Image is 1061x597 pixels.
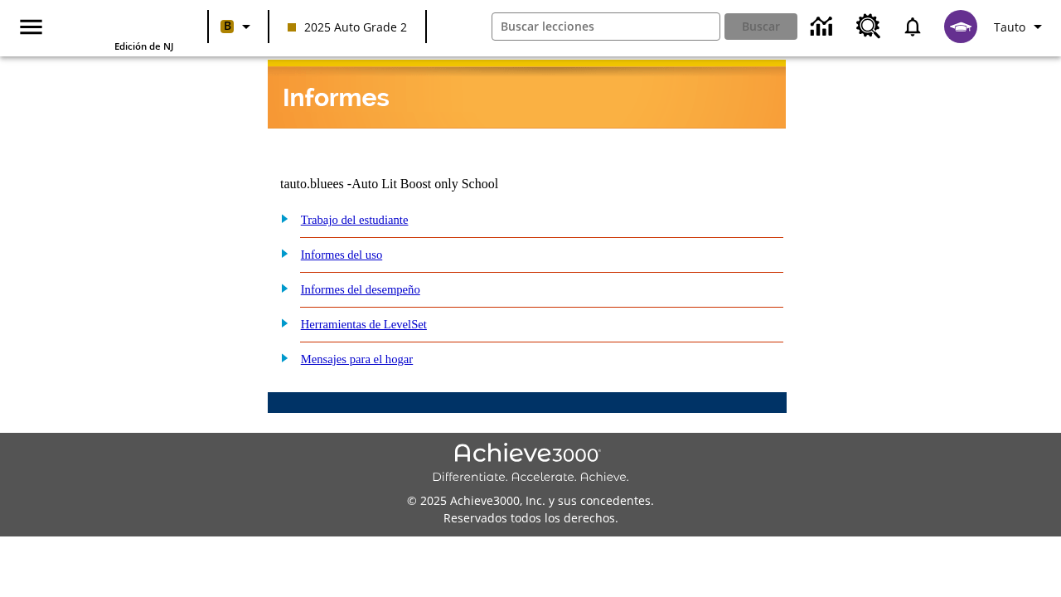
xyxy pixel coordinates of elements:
[301,283,420,296] a: Informes del desempeño
[272,280,289,295] img: plus.gif
[492,13,720,40] input: Buscar campo
[272,211,289,226] img: plus.gif
[301,352,414,366] a: Mensajes para el hogar
[272,315,289,330] img: plus.gif
[301,318,427,331] a: Herramientas de LevelSet
[994,18,1025,36] span: Tauto
[801,4,846,50] a: Centro de información
[114,40,173,52] span: Edición de NJ
[432,443,629,485] img: Achieve3000 Differentiate Accelerate Achieve
[846,4,891,49] a: Centro de recursos, Se abrirá en una pestaña nueva.
[301,248,383,261] a: Informes del uso
[272,245,289,260] img: plus.gif
[65,5,173,52] div: Portada
[7,2,56,51] button: Abrir el menú lateral
[214,12,263,41] button: Boost El color de la clase es anaranjado claro. Cambiar el color de la clase.
[272,350,289,365] img: plus.gif
[934,5,987,48] button: Escoja un nuevo avatar
[351,177,498,191] nobr: Auto Lit Boost only School
[987,12,1054,41] button: Perfil/Configuración
[224,16,231,36] span: B
[268,60,786,129] img: header
[944,10,977,43] img: avatar image
[891,5,934,48] a: Notificaciones
[280,177,585,192] td: tauto.bluees -
[288,18,407,36] span: 2025 Auto Grade 2
[301,213,409,226] a: Trabajo del estudiante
